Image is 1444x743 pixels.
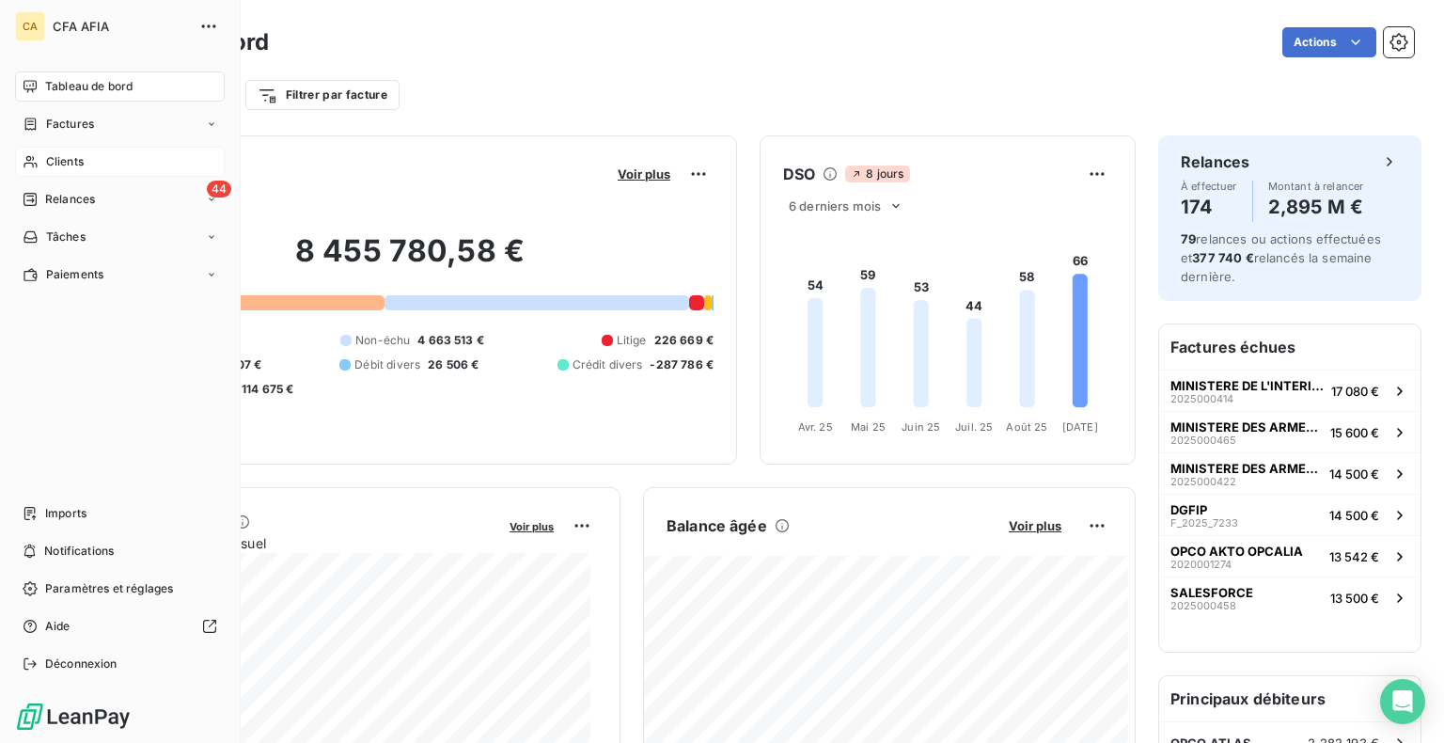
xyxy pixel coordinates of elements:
span: Paiements [46,266,103,283]
span: Voir plus [510,520,554,533]
span: 6 derniers mois [789,198,881,213]
span: 13 542 € [1329,549,1379,564]
span: MINISTERE DE L'INTERIEUR [1170,378,1324,393]
button: DGFIPF_2025_723314 500 € [1159,494,1420,535]
div: Open Intercom Messenger [1380,679,1425,724]
tspan: Mai 25 [851,420,886,434]
tspan: Juin 25 [902,420,940,434]
h2: 8 455 780,58 € [106,232,714,289]
span: 17 080 € [1331,384,1379,399]
span: MINISTERE DES ARMEES / CMG [1170,419,1323,435]
span: Imports [45,505,86,522]
span: 14 500 € [1329,466,1379,482]
h4: 2,895 M € [1268,192,1364,222]
span: 377 740 € [1192,250,1253,265]
a: Aide [15,611,225,641]
span: -287 786 € [650,356,714,373]
button: OPCO AKTO OPCALIA202000127413 542 € [1159,535,1420,577]
button: SALESFORCE202500045813 500 € [1159,577,1420,618]
span: 26 506 € [428,356,479,373]
span: SALESFORCE [1170,585,1253,600]
div: CA [15,11,45,41]
span: Factures [46,116,94,133]
span: DGFIP [1170,502,1207,517]
img: Logo LeanPay [15,702,132,732]
span: relances ou actions effectuées et relancés la semaine dernière. [1181,231,1381,284]
h6: Balance âgée [667,514,767,537]
span: Voir plus [1009,518,1061,533]
span: 13 500 € [1330,591,1379,606]
span: À effectuer [1181,181,1237,192]
span: MINISTERE DES ARMEES / CMG [1170,461,1322,476]
span: CFA AFIA [53,19,188,34]
h4: 174 [1181,192,1237,222]
tspan: [DATE] [1062,420,1098,434]
h6: Relances [1181,150,1249,173]
span: OPCO AKTO OPCALIA [1170,544,1303,559]
span: Paramètres et réglages [45,580,173,597]
span: Débit divers [354,356,420,373]
tspan: Avr. 25 [798,420,833,434]
span: Non-échu [355,332,410,349]
h6: Principaux débiteurs [1159,676,1420,721]
button: Voir plus [612,166,676,182]
button: MINISTERE DES ARMEES / CMG202500046515 600 € [1159,411,1420,452]
span: Relances [45,191,95,208]
span: Déconnexion [45,656,118,672]
span: Tableau de bord [45,78,133,95]
span: 2025000458 [1170,600,1236,611]
span: 14 500 € [1329,508,1379,523]
span: Voir plus [618,166,670,182]
span: 15 600 € [1330,425,1379,440]
span: 226 669 € [654,332,714,349]
span: 44 [207,181,231,198]
span: Clients [46,153,84,170]
span: 8 jours [845,166,909,182]
span: Aide [45,618,71,635]
span: Tâches [46,229,86,245]
button: MINISTERE DE L'INTERIEUR202500041417 080 € [1159,370,1420,411]
button: Filtrer par facture [245,80,400,110]
tspan: Août 25 [1006,420,1047,434]
button: Voir plus [1003,517,1067,534]
tspan: Juil. 25 [955,420,993,434]
span: 4 663 513 € [417,332,484,349]
span: Litige [617,332,647,349]
span: 79 [1181,231,1196,246]
button: Actions [1282,27,1376,57]
span: Notifications [44,543,114,560]
h6: Factures échues [1159,324,1420,370]
button: Voir plus [504,517,559,534]
button: MINISTERE DES ARMEES / CMG202500042214 500 € [1159,452,1420,494]
span: F_2025_7233 [1170,517,1238,529]
span: Crédit divers [573,356,643,373]
span: 2025000422 [1170,476,1236,487]
span: 2025000414 [1170,393,1233,404]
span: Montant à relancer [1268,181,1364,192]
span: Chiffre d'affaires mensuel [106,533,496,553]
span: 2020001274 [1170,559,1232,570]
span: 2025000465 [1170,435,1236,446]
h6: DSO [783,163,815,185]
span: -114 675 € [236,381,294,398]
